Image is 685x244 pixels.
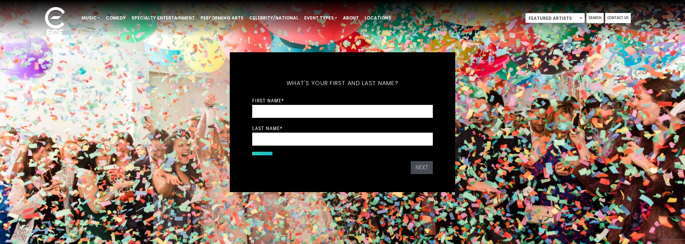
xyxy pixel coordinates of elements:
[103,12,129,24] a: Comedy
[526,13,585,23] span: Featured Artists
[340,12,362,24] a: About
[198,12,246,24] a: Performing Arts
[252,70,433,96] h5: What's your first and last name?
[362,12,394,24] a: Locations
[37,5,73,40] img: ece_new_logo_whitev2-1.png
[79,12,103,24] a: Music
[252,125,283,132] label: Last Name
[246,12,301,24] a: Celebrity/National
[586,13,604,23] a: Search
[525,13,585,23] span: Featured Artists
[129,12,198,24] a: Specialty Entertainment
[252,97,284,104] label: First Name
[605,13,631,23] a: Contact Us
[301,12,340,24] a: Event Types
